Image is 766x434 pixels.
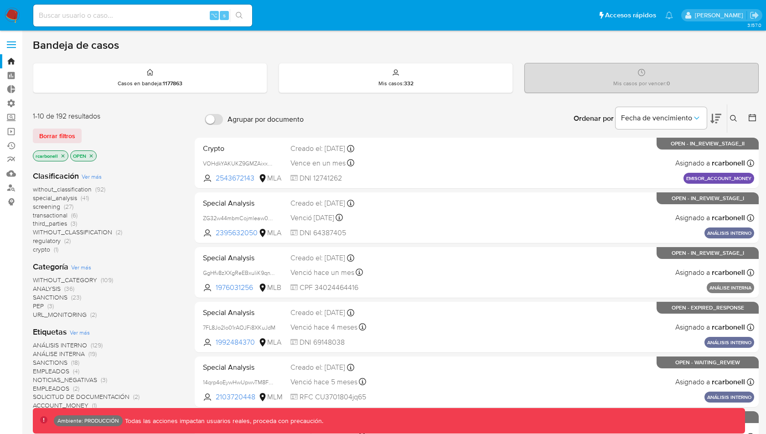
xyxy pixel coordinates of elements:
p: Ambiente: PRODUCCIÓN [57,419,119,423]
button: search-icon [230,9,248,22]
span: s [223,11,226,20]
input: Buscar usuario o caso... [33,10,252,21]
a: Salir [750,10,759,20]
span: Accesos rápidos [605,10,656,20]
span: ⌥ [211,11,217,20]
a: Notificaciones [665,11,673,19]
p: ramiro.carbonell@mercadolibre.com.co [695,11,746,20]
p: Todas las acciones impactan usuarios reales, proceda con precaución. [123,417,323,425]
